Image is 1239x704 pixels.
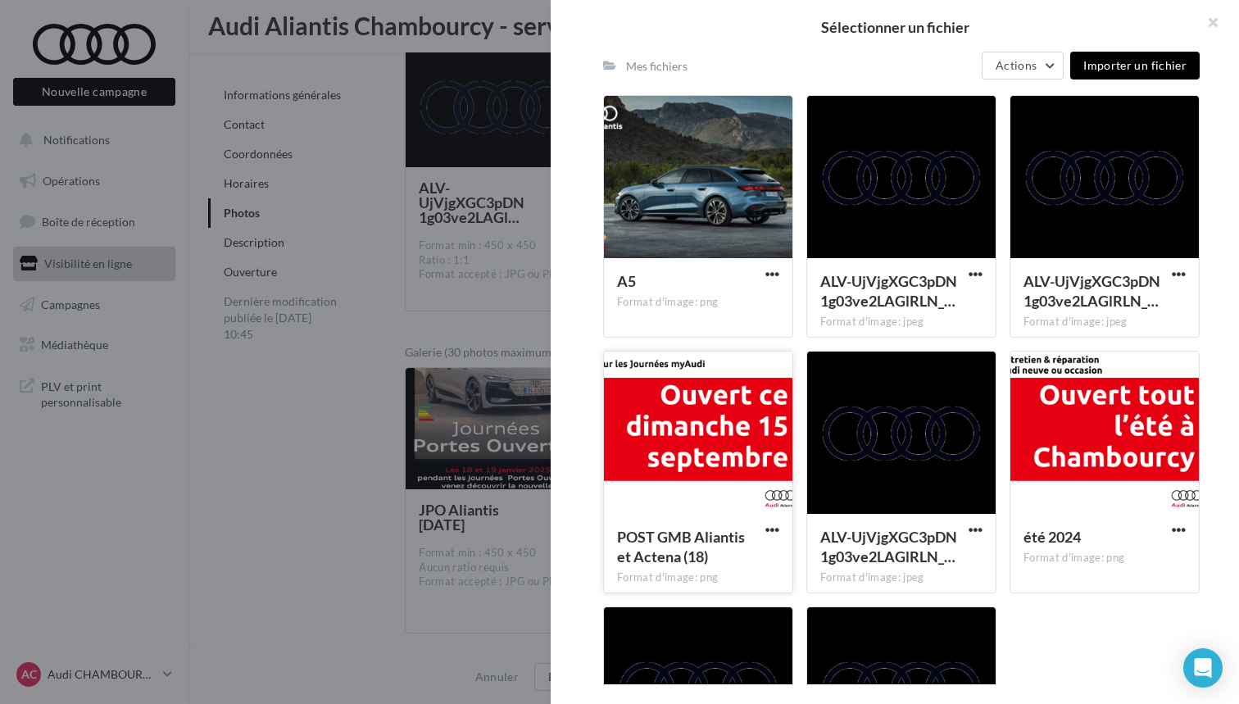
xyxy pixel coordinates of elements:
div: Format d'image: png [617,570,779,585]
div: Format d'image: jpeg [820,570,983,585]
button: Actions [982,52,1064,79]
div: Format d'image: png [617,295,779,310]
div: Open Intercom Messenger [1183,648,1223,688]
span: ALV-UjVjgXGC3pDN1g03ve2LAGlRLN_KdTnBHCWDpY49_F5X5Uax6Ajx [820,528,957,565]
span: été 2024 [1023,528,1081,546]
span: Actions [996,58,1037,72]
button: Importer un fichier [1070,52,1200,79]
div: Format d'image: png [1023,551,1186,565]
div: Mes fichiers [626,58,688,75]
span: A5 [617,272,636,290]
div: Format d'image: jpeg [1023,315,1186,329]
span: POST GMB Aliantis et Actena (18) [617,528,745,565]
span: ALV-UjVjgXGC3pDN1g03ve2LAGlRLN_KdTnBHCWDpY49_F5X5Uax6Ajx [1023,272,1160,310]
span: Importer un fichier [1083,58,1187,72]
h2: Sélectionner un fichier [577,20,1213,34]
span: ALV-UjVjgXGC3pDN1g03ve2LAGlRLN_KdTnBHCWDpY49_F5X5Uax6Ajx [820,272,957,310]
div: Format d'image: jpeg [820,315,983,329]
